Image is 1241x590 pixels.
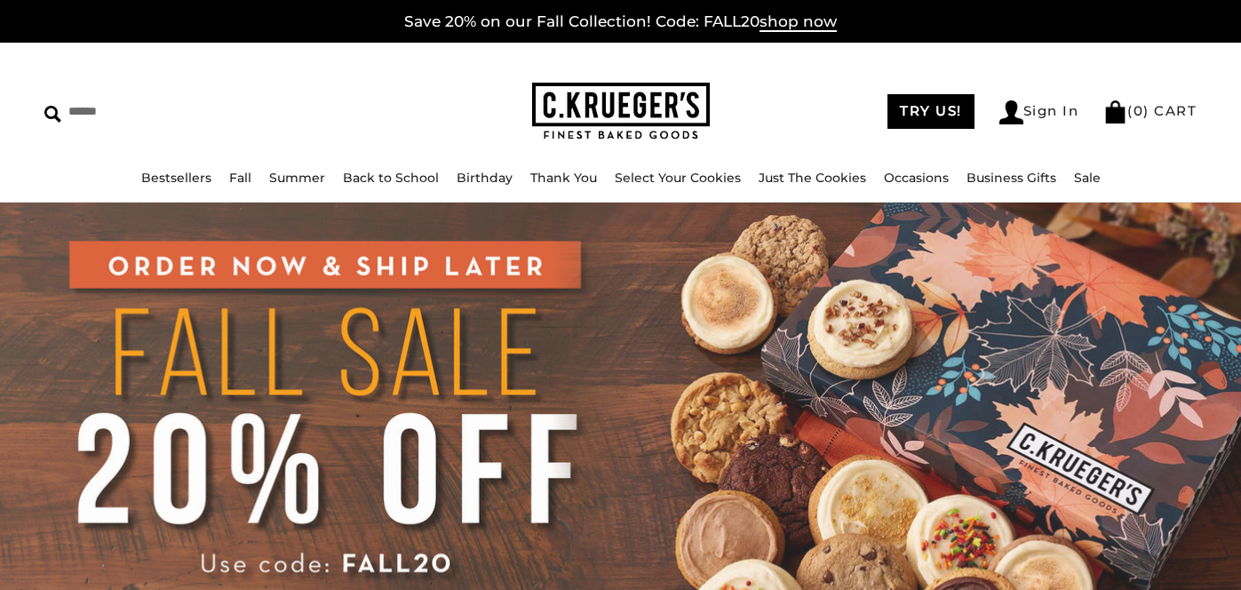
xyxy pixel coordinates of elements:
a: Back to School [343,170,439,186]
img: Search [44,106,61,123]
a: Thank You [530,170,597,186]
a: Summer [269,170,325,186]
a: Business Gifts [967,170,1056,186]
input: Search [44,98,314,125]
a: Just The Cookies [759,170,866,186]
img: C.KRUEGER'S [532,83,710,140]
a: Sale [1074,170,1101,186]
img: Bag [1103,100,1127,124]
img: Account [999,100,1023,124]
a: (0) CART [1103,102,1197,119]
a: TRY US! [887,94,975,129]
a: Save 20% on our Fall Collection! Code: FALL20shop now [404,12,837,32]
a: Sign In [999,100,1079,124]
a: Birthday [457,170,513,186]
a: Fall [229,170,251,186]
span: shop now [760,12,837,32]
a: Bestsellers [141,170,211,186]
a: Occasions [884,170,949,186]
a: Select Your Cookies [615,170,741,186]
span: 0 [1134,102,1144,119]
